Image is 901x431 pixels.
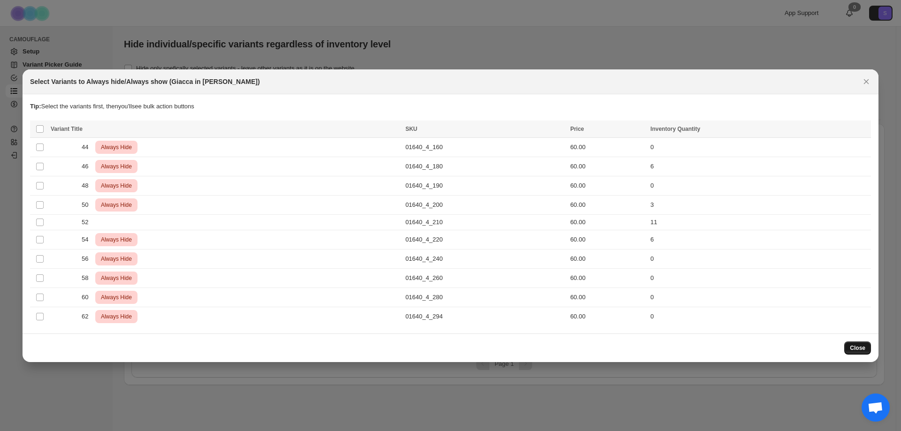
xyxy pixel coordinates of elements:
td: 0 [648,307,871,326]
span: Always Hide [99,180,134,191]
span: SKU [405,126,417,132]
strong: Tip: [30,103,41,110]
td: 60.00 [567,195,648,214]
td: 60.00 [567,287,648,307]
button: Close [844,341,871,355]
span: Always Hide [99,272,134,284]
span: Price [570,126,584,132]
td: 01640_4_260 [403,268,567,287]
span: Inventory Quantity [650,126,700,132]
span: Close [850,344,865,352]
td: 01640_4_220 [403,230,567,249]
td: 60.00 [567,157,648,176]
span: Always Hide [99,311,134,322]
td: 01640_4_200 [403,195,567,214]
span: Variant Title [51,126,83,132]
td: 0 [648,268,871,287]
td: 01640_4_210 [403,214,567,230]
button: Close [860,75,873,88]
td: 60.00 [567,137,648,157]
td: 01640_4_190 [403,176,567,195]
td: 3 [648,195,871,214]
td: 60.00 [567,230,648,249]
p: Select the variants first, then you'll see bulk action buttons [30,102,871,111]
td: 60.00 [567,307,648,326]
span: 46 [82,162,93,171]
span: 62 [82,312,93,321]
span: Always Hide [99,142,134,153]
td: 01640_4_294 [403,307,567,326]
span: Always Hide [99,161,134,172]
span: 50 [82,200,93,210]
td: 01640_4_280 [403,287,567,307]
span: Always Hide [99,199,134,211]
td: 6 [648,230,871,249]
td: 60.00 [567,214,648,230]
span: Always Hide [99,253,134,265]
span: 60 [82,293,93,302]
span: 48 [82,181,93,190]
span: 56 [82,254,93,264]
td: 0 [648,137,871,157]
span: 44 [82,143,93,152]
td: 11 [648,214,871,230]
td: 0 [648,176,871,195]
td: 01640_4_160 [403,137,567,157]
span: Always Hide [99,292,134,303]
div: Aprire la chat [862,393,890,422]
span: 54 [82,235,93,244]
td: 6 [648,157,871,176]
span: Always Hide [99,234,134,245]
span: 58 [82,273,93,283]
td: 60.00 [567,176,648,195]
td: 01640_4_240 [403,249,567,268]
h2: Select Variants to Always hide/Always show (Giacca in [PERSON_NAME]) [30,77,260,86]
td: 0 [648,249,871,268]
td: 60.00 [567,249,648,268]
td: 0 [648,287,871,307]
td: 60.00 [567,268,648,287]
span: 52 [82,218,93,227]
td: 01640_4_180 [403,157,567,176]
